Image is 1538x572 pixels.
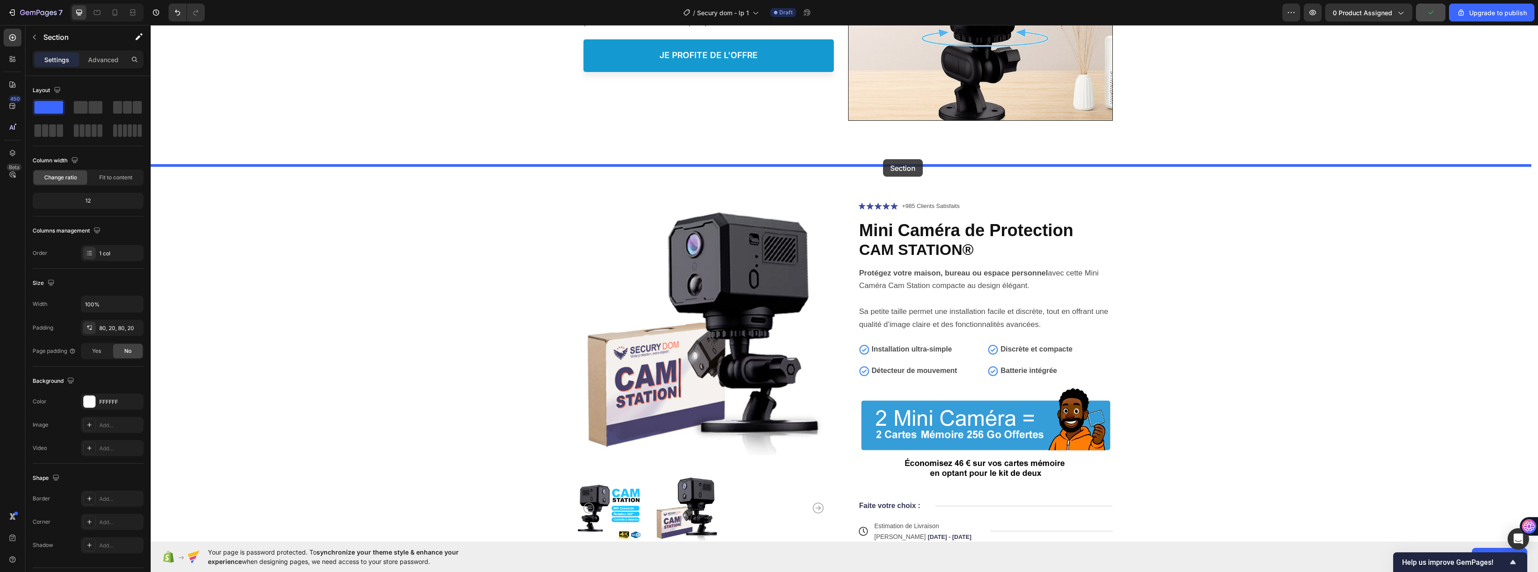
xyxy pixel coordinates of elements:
[33,398,46,406] div: Color
[99,495,141,503] div: Add...
[33,249,47,257] div: Order
[1449,4,1534,21] button: Upgrade to publish
[208,548,459,565] span: synchronize your theme style & enhance your experience
[124,347,131,355] span: No
[33,421,48,429] div: Image
[99,518,141,526] div: Add...
[1325,4,1412,21] button: 0 product assigned
[33,541,53,549] div: Shadow
[1457,8,1527,17] div: Upgrade to publish
[4,4,67,21] button: 7
[99,174,132,182] span: Fit to content
[1472,548,1527,566] button: Allow access
[99,324,141,332] div: 80, 20, 80, 20
[99,398,141,406] div: FFFFFF
[88,55,118,64] p: Advanced
[99,542,141,550] div: Add...
[92,347,101,355] span: Yes
[693,8,695,17] span: /
[33,518,51,526] div: Corner
[779,8,793,17] span: Draft
[33,300,47,308] div: Width
[81,296,143,312] input: Auto
[44,174,77,182] span: Change ratio
[33,324,53,332] div: Padding
[33,444,47,452] div: Video
[1508,528,1529,550] div: Open Intercom Messenger
[169,4,205,21] div: Undo/Redo
[33,85,63,97] div: Layout
[33,495,50,503] div: Border
[59,7,63,18] p: 7
[33,155,80,167] div: Column width
[33,225,102,237] div: Columns management
[99,445,141,453] div: Add...
[697,8,749,17] span: Secury dom - lp 1
[7,164,21,171] div: Beta
[33,472,61,484] div: Shape
[8,95,21,102] div: 450
[208,547,494,566] span: Your page is password protected. To when designing pages, we need access to your store password.
[1333,8,1392,17] span: 0 product assigned
[33,277,56,289] div: Size
[34,195,142,207] div: 12
[1402,558,1508,567] span: Help us improve GemPages!
[151,25,1538,542] iframe: Design area
[1402,557,1518,568] button: Show survey - Help us improve GemPages!
[99,250,141,258] div: 1 col
[43,32,117,42] p: Section
[33,347,76,355] div: Page padding
[99,421,141,429] div: Add...
[44,55,69,64] p: Settings
[33,375,76,387] div: Background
